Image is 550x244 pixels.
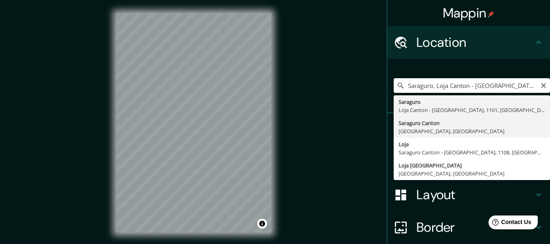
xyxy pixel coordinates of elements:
[416,187,534,203] h4: Layout
[387,146,550,178] div: Style
[399,98,545,106] div: Saraguro
[387,113,550,146] div: Pins
[540,81,547,89] button: Clear
[399,119,545,127] div: Saraguro Canton
[387,211,550,244] div: Border
[443,5,495,21] h4: Mappin
[399,140,545,148] div: Loja
[387,178,550,211] div: Layout
[116,13,271,233] canvas: Map
[399,148,545,156] div: Saraguro Canton - [GEOGRAPHIC_DATA], 1108, [GEOGRAPHIC_DATA]
[257,219,267,229] button: Toggle attribution
[399,169,545,178] div: [GEOGRAPHIC_DATA], [GEOGRAPHIC_DATA]
[416,34,534,51] h4: Location
[399,106,545,114] div: Loja Canton - [GEOGRAPHIC_DATA], 1101, [GEOGRAPHIC_DATA]
[416,219,534,235] h4: Border
[387,26,550,59] div: Location
[399,161,545,169] div: Loja [GEOGRAPHIC_DATA]
[394,78,550,93] input: Pick your city or area
[399,127,545,135] div: [GEOGRAPHIC_DATA], [GEOGRAPHIC_DATA]
[488,11,494,18] img: pin-icon.png
[478,212,541,235] iframe: Help widget launcher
